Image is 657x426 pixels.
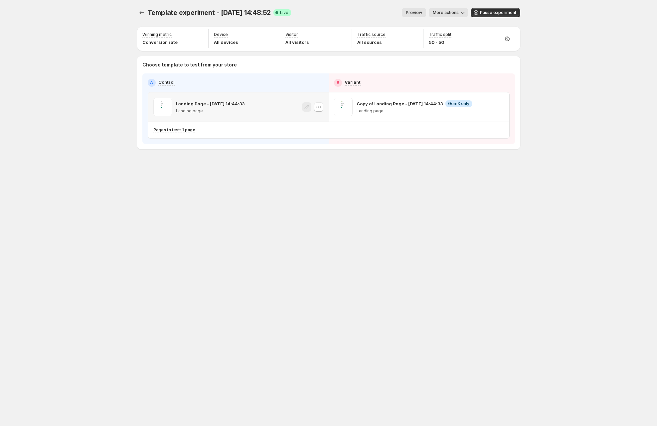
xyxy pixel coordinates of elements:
p: Landing Page - [DATE] 14:44:33 [176,100,245,107]
img: Copy of Landing Page - Aug 21, 14:44:33 [334,98,353,116]
p: 50 - 50 [429,39,451,46]
p: Device [214,32,228,37]
button: Pause experiment [471,8,520,17]
span: Template experiment - [DATE] 14:48:52 [148,9,271,17]
p: Control [158,79,175,85]
button: Experiments [137,8,146,17]
h2: B [337,80,339,85]
button: More actions [429,8,468,17]
span: Pause experiment [480,10,516,15]
p: Winning metric [142,32,172,37]
p: Conversion rate [142,39,178,46]
p: Variant [345,79,361,85]
p: Landing page [357,108,472,114]
p: Traffic split [429,32,451,37]
span: Live [280,10,288,15]
h2: A [150,80,153,85]
span: More actions [433,10,459,15]
p: All sources [357,39,386,46]
p: All visitors [285,39,309,46]
span: Preview [406,10,422,15]
p: Choose template to test from your store [142,61,515,68]
p: Visitor [285,32,298,37]
p: Pages to test: 1 page [153,127,195,133]
p: All devices [214,39,238,46]
p: Landing page [176,108,245,114]
img: Landing Page - Aug 21, 14:44:33 [153,98,172,116]
span: GemX only [448,101,469,106]
p: Copy of Landing Page - [DATE] 14:44:33 [357,100,443,107]
p: Traffic source [357,32,386,37]
button: Preview [402,8,426,17]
